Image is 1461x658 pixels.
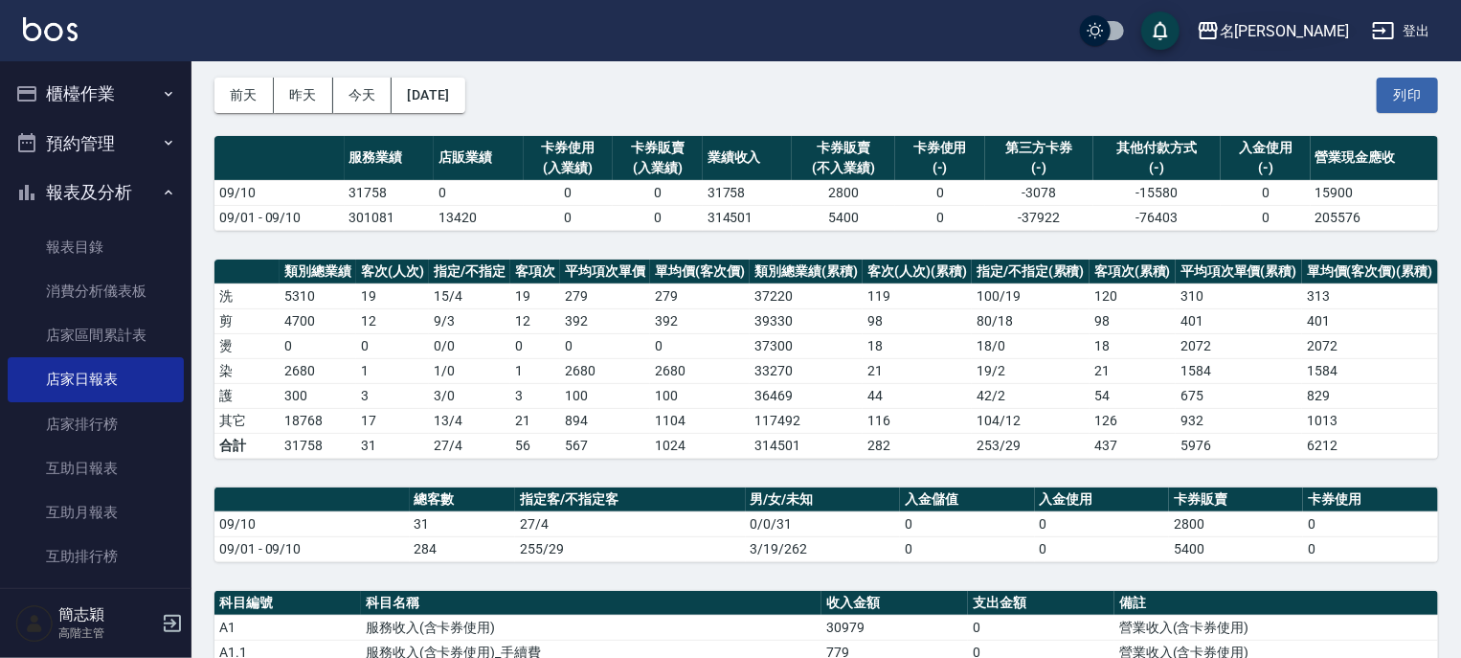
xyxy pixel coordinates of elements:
td: 0 [560,333,650,358]
td: 829 [1302,383,1438,408]
table: a dense table [214,488,1438,562]
th: 客項次 [510,260,560,284]
button: 列印 [1377,78,1438,113]
td: 0 [1035,536,1169,561]
td: 98 [863,308,972,333]
td: 104 / 12 [972,408,1090,433]
td: 205576 [1311,205,1438,230]
td: 0 [900,511,1034,536]
td: 31 [410,511,516,536]
td: 3 / 0 [429,383,510,408]
td: 1024 [650,433,750,458]
td: 255/29 [515,536,745,561]
th: 科目名稱 [361,591,821,616]
td: 120 [1090,284,1176,308]
td: 4700 [280,308,356,333]
td: 12 [510,308,560,333]
td: 其它 [214,408,280,433]
td: 401 [1176,308,1302,333]
td: 392 [560,308,650,333]
td: 0 [524,180,614,205]
button: 名[PERSON_NAME] [1189,11,1357,51]
td: 1 [510,358,560,383]
td: 0 / 0 [429,333,510,358]
table: a dense table [214,136,1438,231]
div: (-) [900,158,980,178]
td: 0 [900,536,1034,561]
td: 932 [1176,408,1302,433]
td: 19 [510,284,560,308]
td: -15580 [1093,180,1221,205]
td: 437 [1090,433,1176,458]
th: 科目編號 [214,591,361,616]
button: save [1141,11,1180,50]
td: 3 [510,383,560,408]
td: 0 [613,205,703,230]
a: 互助月報表 [8,490,184,534]
td: 31758 [345,180,435,205]
td: 313 [1302,284,1438,308]
th: 備註 [1114,591,1438,616]
a: 互助日報表 [8,446,184,490]
td: 12 [356,308,429,333]
th: 客次(人次) [356,260,429,284]
td: 279 [560,284,650,308]
td: 98 [1090,308,1176,333]
img: Person [15,604,54,643]
a: 互助點數明細 [8,579,184,624]
td: 9 / 3 [429,308,510,333]
th: 收入金額 [821,591,968,616]
td: 2072 [1176,333,1302,358]
td: 5976 [1176,433,1302,458]
td: 33270 [750,358,863,383]
td: 37220 [750,284,863,308]
div: (-) [1098,158,1216,178]
th: 業績收入 [703,136,793,181]
div: (入業績) [618,158,698,178]
th: 支出金額 [968,591,1114,616]
a: 報表目錄 [8,225,184,269]
td: 剪 [214,308,280,333]
th: 總客數 [410,488,516,512]
td: 30979 [821,615,968,640]
td: 675 [1176,383,1302,408]
td: 18 / 0 [972,333,1090,358]
td: 18 [1090,333,1176,358]
td: 營業收入(含卡券使用) [1114,615,1438,640]
td: 0 [1221,205,1311,230]
td: 09/10 [214,180,345,205]
th: 類別總業績 [280,260,356,284]
div: (-) [1225,158,1306,178]
th: 指定/不指定 [429,260,510,284]
td: 18768 [280,408,356,433]
td: 116 [863,408,972,433]
td: 126 [1090,408,1176,433]
th: 卡券販賣 [1169,488,1303,512]
td: 282 [863,433,972,458]
th: 營業現金應收 [1311,136,1438,181]
td: 0 [1303,511,1438,536]
td: 0 [1303,536,1438,561]
a: 店家排行榜 [8,402,184,446]
td: 2680 [560,358,650,383]
h5: 簡志穎 [58,605,156,624]
div: (入業績) [528,158,609,178]
td: 314501 [750,433,863,458]
button: 前天 [214,78,274,113]
td: 5310 [280,284,356,308]
td: 36469 [750,383,863,408]
div: (不入業績) [797,158,890,178]
td: 13420 [434,205,524,230]
td: 100 [650,383,750,408]
td: 21 [510,408,560,433]
td: 5400 [1169,536,1303,561]
td: 0 [434,180,524,205]
td: 1 [356,358,429,383]
th: 單均價(客次價) [650,260,750,284]
td: 401 [1302,308,1438,333]
button: 櫃檯作業 [8,69,184,119]
td: 37300 [750,333,863,358]
td: 279 [650,284,750,308]
td: 27/4 [429,433,510,458]
td: 301081 [345,205,435,230]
